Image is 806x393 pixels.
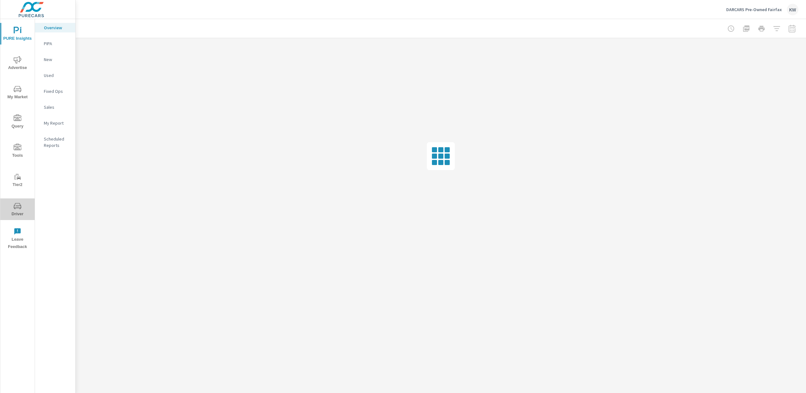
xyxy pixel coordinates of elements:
[2,85,33,101] span: My Market
[787,4,798,15] div: KW
[44,104,70,110] p: Sales
[2,114,33,130] span: Query
[35,55,75,64] div: New
[44,72,70,79] p: Used
[2,144,33,159] span: Tools
[2,228,33,251] span: Leave Feedback
[0,19,35,253] div: nav menu
[726,7,782,12] p: DARCARS Pre-Owned Fairfax
[44,120,70,126] p: My Report
[35,39,75,48] div: PIPA
[35,118,75,128] div: My Report
[35,23,75,32] div: Overview
[35,102,75,112] div: Sales
[35,86,75,96] div: Fixed Ops
[2,27,33,42] span: PURE Insights
[44,56,70,63] p: New
[2,173,33,189] span: Tier2
[35,71,75,80] div: Used
[44,136,70,148] p: Scheduled Reports
[2,56,33,72] span: Advertise
[44,40,70,47] p: PIPA
[44,88,70,94] p: Fixed Ops
[2,202,33,218] span: Driver
[35,134,75,150] div: Scheduled Reports
[44,24,70,31] p: Overview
